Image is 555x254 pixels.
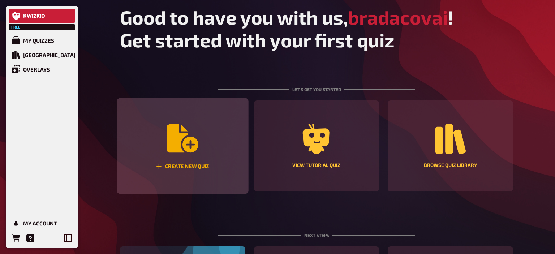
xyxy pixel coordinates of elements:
[9,216,75,231] a: My Account
[254,100,379,191] a: View tutorial quiz
[23,37,54,44] div: My Quizzes
[292,163,340,168] div: View tutorial quiz
[9,48,75,62] a: Quiz Library
[156,163,209,169] div: Create new quiz
[23,66,50,73] div: Overlays
[9,33,75,48] a: My Quizzes
[218,215,415,246] div: Next steps
[120,6,513,51] h1: Good to have you with us, ! Get started with your first quiz
[424,163,477,168] div: Browse Quiz Library
[23,52,76,58] div: [GEOGRAPHIC_DATA]
[348,6,448,29] span: bradacovai
[23,220,57,227] div: My Account
[9,62,75,77] a: Overlays
[9,231,23,245] a: Orders
[23,231,38,245] a: Help
[9,25,22,29] span: Free
[117,98,248,194] button: Create new quiz
[218,69,415,100] div: Let's get you started
[388,100,513,191] a: Browse Quiz Library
